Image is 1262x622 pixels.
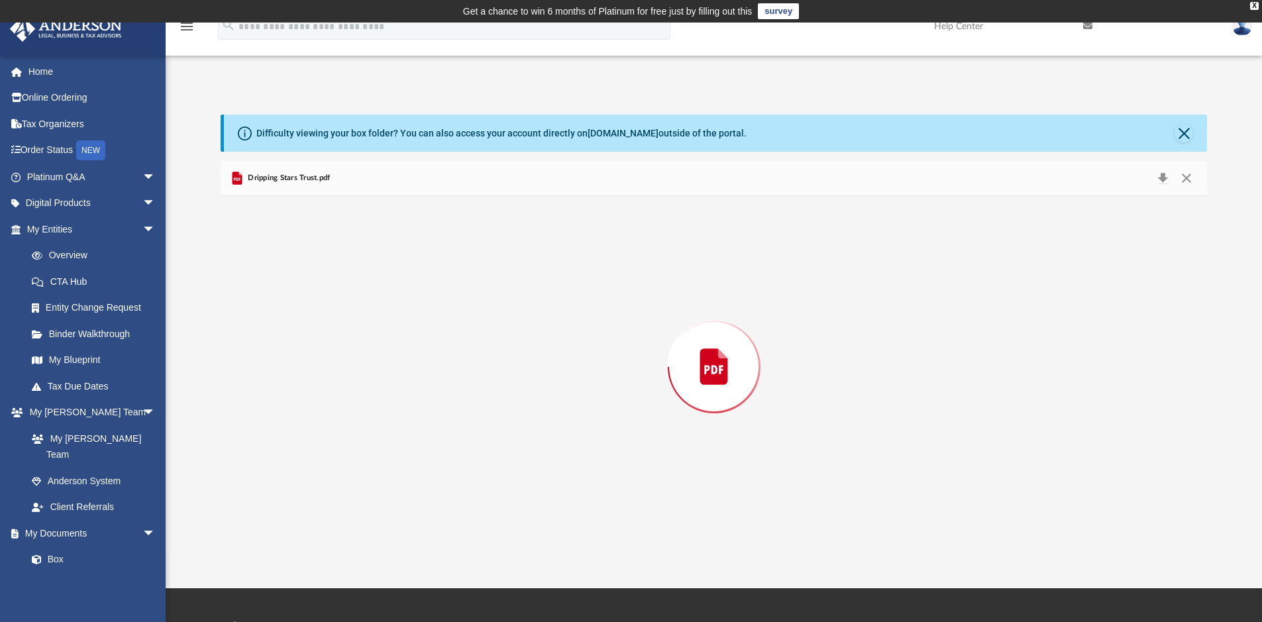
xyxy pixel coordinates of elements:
[142,190,169,217] span: arrow_drop_down
[19,347,169,374] a: My Blueprint
[9,216,176,242] a: My Entitiesarrow_drop_down
[1250,2,1259,10] div: close
[9,111,176,137] a: Tax Organizers
[9,137,176,164] a: Order StatusNEW
[179,19,195,34] i: menu
[179,25,195,34] a: menu
[463,3,753,19] div: Get a chance to win 6 months of Platinum for free just by filling out this
[19,468,169,494] a: Anderson System
[19,295,176,321] a: Entity Change Request
[76,140,105,160] div: NEW
[9,520,169,546] a: My Documentsarrow_drop_down
[221,18,236,32] i: search
[9,85,176,111] a: Online Ordering
[142,520,169,547] span: arrow_drop_down
[19,572,169,599] a: Meeting Minutes
[588,128,658,138] a: [DOMAIN_NAME]
[19,321,176,347] a: Binder Walkthrough
[1175,124,1193,142] button: Close
[9,190,176,217] a: Digital Productsarrow_drop_down
[256,127,747,140] div: Difficulty viewing your box folder? You can also access your account directly on outside of the p...
[19,373,176,399] a: Tax Due Dates
[142,216,169,243] span: arrow_drop_down
[19,494,169,521] a: Client Referrals
[9,399,169,426] a: My [PERSON_NAME] Teamarrow_drop_down
[1175,169,1198,187] button: Close
[245,172,331,184] span: Dripping Stars Trust.pdf
[6,16,126,42] img: Anderson Advisors Platinum Portal
[1151,169,1175,187] button: Download
[19,546,162,573] a: Box
[142,164,169,191] span: arrow_drop_down
[9,164,176,190] a: Platinum Q&Aarrow_drop_down
[221,161,1208,538] div: Preview
[19,268,176,295] a: CTA Hub
[1232,17,1252,36] img: User Pic
[758,3,799,19] a: survey
[19,242,176,269] a: Overview
[9,58,176,85] a: Home
[142,399,169,427] span: arrow_drop_down
[19,425,162,468] a: My [PERSON_NAME] Team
